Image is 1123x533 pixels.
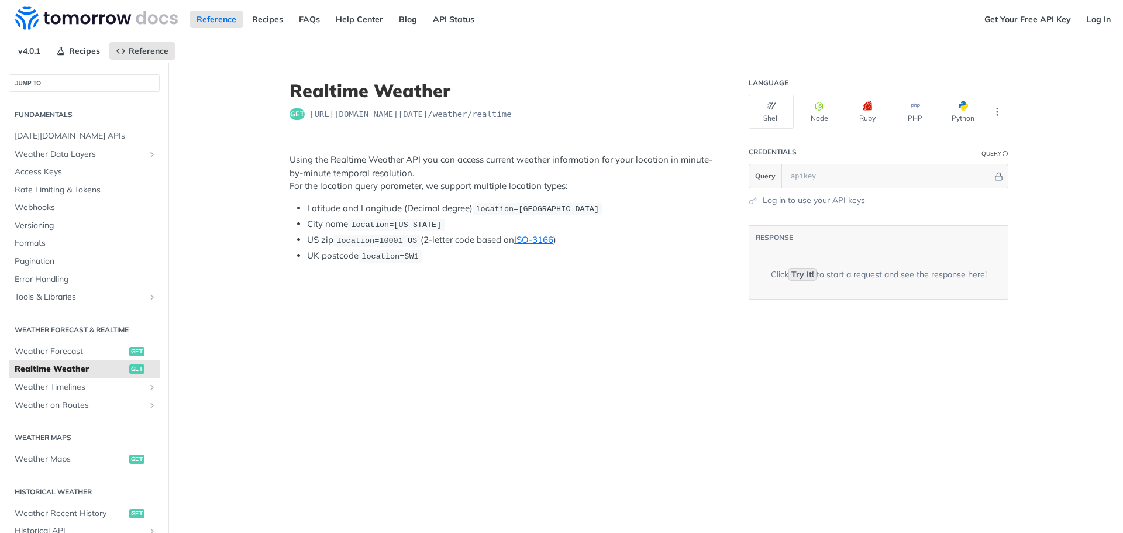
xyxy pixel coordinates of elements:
span: Weather Maps [15,453,126,465]
a: ISO-3166 [514,234,553,245]
code: location=10001 US [333,235,421,246]
button: Hide [993,170,1005,182]
button: Node [797,95,842,129]
h2: Fundamentals [9,109,160,120]
a: Recipes [246,11,290,28]
li: Latitude and Longitude (Decimal degree) [307,202,721,215]
a: Access Keys [9,163,160,181]
span: Access Keys [15,166,157,178]
code: location=[GEOGRAPHIC_DATA] [473,203,602,215]
a: Weather TimelinesShow subpages for Weather Timelines [9,379,160,396]
a: API Status [426,11,481,28]
a: Weather Data LayersShow subpages for Weather Data Layers [9,146,160,163]
span: Realtime Weather [15,363,126,375]
span: get [129,509,144,518]
span: [DATE][DOMAIN_NAME] APIs [15,130,157,142]
a: Log In [1080,11,1117,28]
h2: Weather Maps [9,432,160,443]
span: Query [755,171,776,181]
span: Weather Timelines [15,381,144,393]
span: Weather Forecast [15,346,126,357]
a: Reference [109,42,175,60]
span: https://api.tomorrow.io/v4/weather/realtime [309,108,512,120]
a: Weather on RoutesShow subpages for Weather on Routes [9,397,160,414]
button: RESPONSE [755,232,794,243]
div: Click to start a request and see the response here! [771,269,987,280]
a: Rate Limiting & Tokens [9,181,160,199]
a: Pagination [9,253,160,270]
span: Versioning [15,220,157,232]
button: Python [941,95,986,129]
span: get [129,455,144,464]
a: [DATE][DOMAIN_NAME] APIs [9,128,160,145]
li: US zip (2-letter code based on ) [307,233,721,247]
h2: Historical Weather [9,487,160,497]
span: v4.0.1 [12,42,47,60]
span: Webhooks [15,202,157,214]
code: location=[US_STATE] [348,219,445,231]
button: Show subpages for Tools & Libraries [147,293,157,302]
button: JUMP TO [9,74,160,92]
code: Try It! [788,268,817,281]
button: More Languages [988,103,1006,121]
button: Show subpages for Weather on Routes [147,401,157,410]
a: Error Handling [9,271,160,288]
div: Credentials [749,147,797,157]
span: Weather Data Layers [15,149,144,160]
svg: More ellipsis [992,106,1003,117]
a: Reference [190,11,243,28]
button: Show subpages for Weather Data Layers [147,150,157,159]
li: City name [307,218,721,231]
button: Show subpages for Weather Timelines [147,383,157,392]
a: Webhooks [9,199,160,216]
span: get [129,347,144,356]
h2: Weather Forecast & realtime [9,325,160,335]
div: Query [981,149,1001,158]
a: FAQs [292,11,326,28]
span: Rate Limiting & Tokens [15,184,157,196]
a: Recipes [50,42,106,60]
button: Ruby [845,95,890,129]
span: get [129,364,144,374]
input: apikey [785,164,993,188]
a: Weather Recent Historyget [9,505,160,522]
a: Blog [392,11,423,28]
span: Weather Recent History [15,508,126,520]
span: Weather on Routes [15,400,144,411]
div: QueryInformation [981,149,1008,158]
a: Formats [9,235,160,252]
img: Tomorrow.io Weather API Docs [15,6,178,30]
span: Formats [15,238,157,249]
a: Weather Mapsget [9,451,160,468]
p: Using the Realtime Weather API you can access current weather information for your location in mi... [290,153,721,193]
a: Tools & LibrariesShow subpages for Tools & Libraries [9,288,160,306]
code: location=SW1 [359,250,422,262]
i: Information [1003,151,1008,157]
h1: Realtime Weather [290,80,721,101]
a: Help Center [329,11,390,28]
span: Error Handling [15,274,157,286]
span: Reference [129,46,168,56]
a: Log in to use your API keys [763,194,865,207]
li: UK postcode [307,249,721,263]
button: Query [749,164,782,188]
div: Language [749,78,788,88]
span: get [290,108,305,120]
span: Tools & Libraries [15,291,144,303]
span: Pagination [15,256,157,267]
a: Versioning [9,217,160,235]
button: PHP [893,95,938,129]
span: Recipes [69,46,100,56]
a: Get Your Free API Key [978,11,1077,28]
a: Weather Forecastget [9,343,160,360]
a: Realtime Weatherget [9,360,160,378]
button: Shell [749,95,794,129]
